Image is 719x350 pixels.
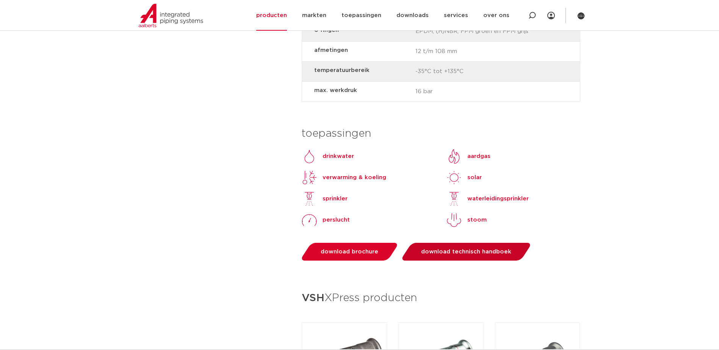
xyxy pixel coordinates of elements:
span: download brochure [321,249,378,255]
a: download technisch handboek [400,243,533,261]
p: stoom [467,216,487,225]
p: waterleidingsprinkler [467,194,529,203]
a: Drinkwaterdrinkwater [302,149,354,164]
a: solarsolar [446,170,482,185]
a: download brochure [300,243,399,261]
h3: toepassingen [302,126,580,141]
img: solar [446,170,462,185]
span: 16 bar [415,86,536,98]
img: Drinkwater [302,149,317,164]
a: sprinkler [302,191,348,206]
a: perslucht [302,212,350,228]
p: verwarming & koeling [323,173,386,182]
a: verwarming & koeling [302,170,386,185]
a: waterleidingsprinkler [446,191,529,206]
a: aardgas [446,149,490,164]
a: stoom [446,212,487,228]
strong: max. werkdruk [314,86,409,95]
h3: XPress producten [302,289,580,307]
p: aardgas [467,152,490,161]
span: EPDM, (H)NBR, FPM groen en FPM grijs [415,25,536,37]
strong: afmetingen [314,45,409,55]
strong: temperatuurbereik [314,66,409,75]
p: perslucht [323,216,350,225]
strong: VSH [302,293,324,303]
p: drinkwater [323,152,354,161]
p: sprinkler [323,194,348,203]
span: 12 t/m 108 mm [415,45,536,58]
p: solar [467,173,482,182]
span: download technisch handboek [421,249,511,255]
span: -35°C tot +135°C [415,66,536,78]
